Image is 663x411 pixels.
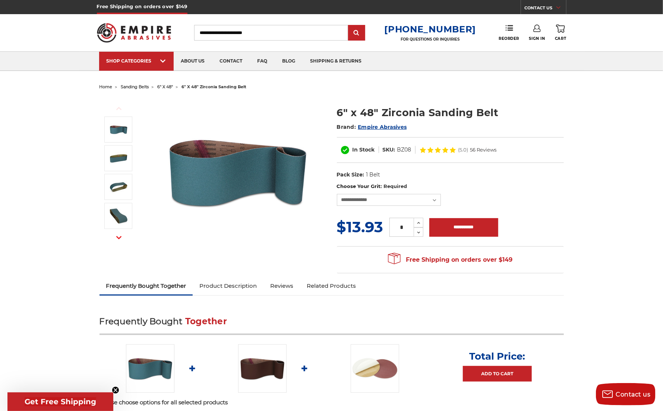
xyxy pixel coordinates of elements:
p: Total Price: [469,350,525,362]
span: Contact us [616,391,651,398]
button: Previous [110,101,128,117]
label: Choose Your Grit: [337,183,564,190]
a: Empire Abrasives [358,124,407,130]
span: Get Free Shipping [25,397,96,406]
span: Cart [555,36,566,41]
a: Reorder [499,25,519,41]
span: In Stock [353,146,375,153]
a: sanding belts [121,84,149,89]
p: Please choose options for all selected products [100,398,564,407]
span: Reorder [499,36,519,41]
span: Sign In [529,36,545,41]
span: $13.93 [337,218,383,236]
span: Free Shipping on orders over $149 [388,252,512,267]
span: 6" x 48" zirconia sanding belt [182,84,247,89]
a: [PHONE_NUMBER] [384,24,476,35]
a: CONTACT US [525,4,566,14]
a: faq [250,52,275,71]
a: Reviews [263,278,300,294]
a: blog [275,52,303,71]
h1: 6" x 48" Zirconia Sanding Belt [337,105,564,120]
a: home [100,84,113,89]
div: SHOP CATEGORIES [107,58,166,64]
a: Product Description [193,278,263,294]
img: 6" x 48" Zirconia Sanding Belt [163,98,312,246]
small: Required [383,183,407,189]
a: Frequently Bought Together [100,278,193,294]
dd: 1 Belt [366,171,380,179]
dt: Pack Size: [337,171,364,179]
button: Next [110,230,128,246]
img: 6" x 48" Zirconia Sanding Belt [109,120,128,139]
input: Submit [349,26,364,41]
a: about us [174,52,212,71]
img: 6" x 48" Zirc Sanding Belt [109,149,128,168]
dd: BZ08 [397,146,411,154]
button: Close teaser [112,386,119,394]
button: Contact us [596,383,656,405]
a: 6" x 48" [158,84,173,89]
span: Brand: [337,124,356,130]
div: Get Free ShippingClose teaser [7,392,113,411]
span: Frequently Bought [100,316,183,326]
span: 56 Reviews [470,147,497,152]
img: 6" x 48" Zirconia Sanding Belt [126,344,174,393]
img: 6" x 48" Sanding Belt - Zirconia [109,178,128,196]
img: 6" x 48" Sanding Belt - Zirc [109,207,128,225]
a: contact [212,52,250,71]
span: (5.0) [458,147,468,152]
a: Cart [555,25,566,41]
span: Together [185,316,227,326]
dt: SKU: [383,146,395,154]
p: FOR QUESTIONS OR INQUIRIES [384,37,476,42]
img: Empire Abrasives [97,18,171,47]
a: Add to Cart [463,366,532,382]
a: Related Products [300,278,363,294]
a: shipping & returns [303,52,369,71]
